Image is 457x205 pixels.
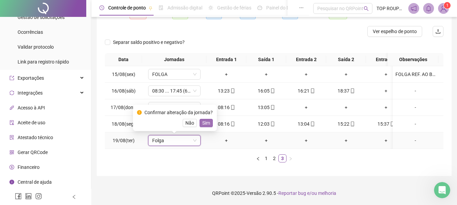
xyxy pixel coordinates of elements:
div: + [289,137,323,144]
button: right [287,154,295,162]
span: Gerar QRCode [18,150,48,155]
span: pushpin [148,6,153,10]
div: - [395,87,435,95]
span: dollar [9,165,14,170]
button: left [254,154,262,162]
span: down [193,138,197,143]
th: Data [105,53,142,66]
span: Folga [152,135,197,146]
span: clock-circle [99,5,104,10]
span: mobile [230,122,235,126]
span: qrcode [9,150,14,155]
span: Admissão digital [167,5,202,10]
div: 12:03 [249,120,283,128]
span: right [289,157,293,161]
div: + [289,104,323,111]
span: mobile [310,122,315,126]
div: - [395,137,435,144]
span: file-done [159,5,163,10]
span: 08:30 ... 17:45 (6 HORAS) [152,86,197,96]
span: mobile [389,122,395,126]
span: 1 [446,3,449,8]
div: 16:05 [249,87,283,95]
span: mobile [270,105,275,110]
div: 16:21 [289,87,323,95]
div: Confirmar alteração da jornada? [144,109,213,116]
li: Próxima página [287,154,295,162]
span: down [193,89,197,93]
span: Atestado técnico [18,135,53,140]
th: Entrada 2 [286,53,326,66]
span: api [9,105,14,110]
span: Painel do DP [266,5,293,10]
span: left [256,157,260,161]
span: Exportações [18,75,44,81]
span: instagram [35,193,42,200]
span: Acesso à API [18,105,45,110]
div: + [329,104,363,111]
span: Controle de ponto [108,5,146,10]
div: 15:37 [369,120,403,128]
div: + [369,87,403,95]
th: Saída 2 [326,53,366,66]
span: Gestão de solicitações [18,15,65,20]
span: left [72,195,76,199]
span: 08:00 - 14:00 [152,102,197,112]
span: solution [9,135,14,140]
li: 1 [262,154,270,162]
th: Saída 1 [246,53,286,66]
span: facebook [15,193,22,200]
div: 15:22 [329,120,363,128]
button: Ver espelho de ponto [367,26,422,37]
span: notification [411,5,417,11]
span: 18/08(seg) [112,121,135,127]
span: dashboard [257,5,262,10]
span: sync [9,91,14,95]
span: Validar protocolo [18,44,54,50]
span: Link para registro rápido [18,59,69,65]
span: TOP ROUPAS 12 LTDA [376,5,404,12]
span: Separar saldo positivo e negativo? [110,39,187,46]
button: Sim [200,119,213,127]
div: FOLGA REF. AO BANCO DE HORAS [395,71,435,78]
th: Observações [388,53,438,66]
span: Reportar bug e/ou melhoria [278,190,336,196]
a: 2 [271,155,278,162]
span: FOLGA [152,69,197,79]
a: 1 [262,155,270,162]
span: search [364,6,369,11]
footer: QRPoint © 2025 - 2.90.5 - [91,181,457,205]
div: 08:16 [209,120,244,128]
span: linkedin [25,193,32,200]
span: sun [208,5,213,10]
img: 17852 [438,3,449,14]
span: Aceite de uso [18,120,45,125]
span: upload [435,29,441,34]
li: 2 [270,154,278,162]
span: Observações [390,56,436,63]
span: 16/08(sáb) [112,88,136,94]
span: bell [426,5,432,11]
a: 3 [279,155,286,162]
th: Entrada 3 [366,53,406,66]
div: + [249,137,283,144]
li: 3 [278,154,287,162]
span: 17/08(dom) [111,105,136,110]
li: Página anterior [254,154,262,162]
span: 15/08(sex) [112,72,135,77]
button: Não [183,119,197,127]
span: mobile [310,88,315,93]
div: + [289,71,323,78]
div: 18:37 [329,87,363,95]
span: audit [9,120,14,125]
span: export [9,76,14,80]
span: Ver espelho de ponto [373,28,417,35]
span: down [193,72,197,76]
div: - [395,120,435,128]
span: mobile [230,88,235,93]
span: Financeiro [18,164,40,170]
div: + [249,71,283,78]
div: 08:16 [209,104,244,111]
th: Entrada 1 [206,53,246,66]
span: Não [185,119,194,127]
